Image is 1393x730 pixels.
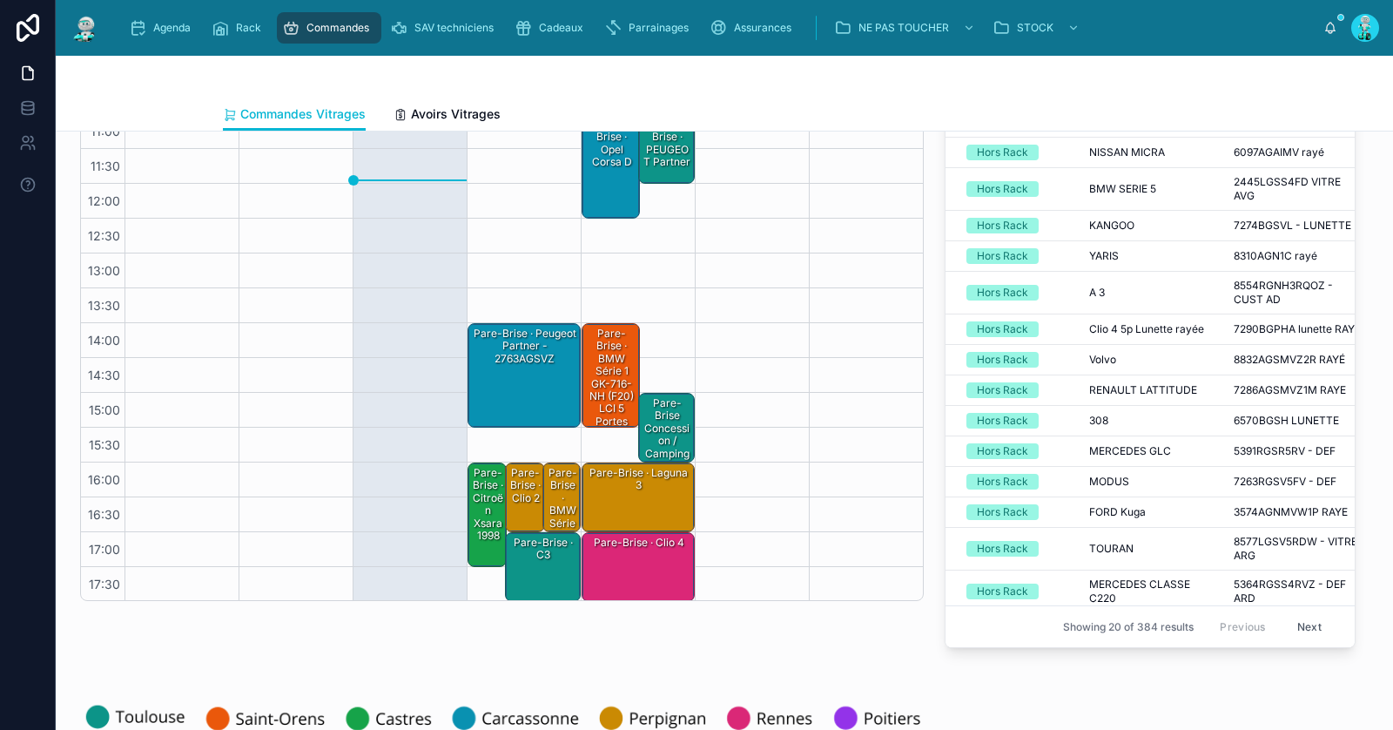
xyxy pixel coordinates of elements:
[1089,353,1116,367] span: Volvo
[582,324,640,427] div: Pare-Brise · BMW Série 1 GK-716-NH (F20) LCI 5 portes 118i 1.5 i 12V 136 cv Boîte auto
[1089,322,1213,336] a: Clio 4 5p Lunette rayée
[115,9,1323,47] div: scrollable content
[858,21,949,35] span: NE PAS TOUCHER
[1089,444,1171,458] span: MERCEDES GLC
[236,21,261,35] span: Rack
[966,145,1068,160] a: Hors Rack
[84,228,124,243] span: 12:30
[153,21,191,35] span: Agenda
[1234,249,1317,263] span: 8310AGN1C rayé
[1234,353,1363,367] a: 8832AGSMVZ2R RAYÉ
[1089,353,1213,367] a: Volvo
[223,98,366,132] a: Commandes Vitrages
[206,12,273,44] a: Rack
[966,285,1068,301] a: Hors Rack
[1234,219,1363,233] a: 7274BGSVL - LUNETTE
[84,507,124,522] span: 16:30
[1089,145,1165,159] span: NISSAN MICRA
[546,465,578,544] div: Pare-Brise · BMW série 1 f20
[471,465,505,544] div: Pare-Brise · Citroën Xsara 1998
[84,193,124,208] span: 12:00
[1234,444,1336,458] span: 5391RGSR5RV - DEF
[704,12,804,44] a: Assurances
[1234,414,1339,428] span: 6570BGSH LUNETTE
[1089,182,1156,196] span: BMW SERIE 5
[1089,182,1213,196] a: BMW SERIE 5
[468,324,580,427] div: Pare-Brise · Peugeot partner - 2763AGSVZ
[585,117,639,171] div: Pare-Brise · Opel corsa d
[394,98,501,133] a: Avoirs Vitrages
[977,584,1028,599] div: Hors Rack
[1285,613,1334,640] button: Next
[1089,249,1213,263] a: YARIS
[1234,353,1345,367] span: 8832AGSMVZ2R RAYÉ
[977,413,1028,429] div: Hors Rack
[1089,578,1213,605] span: MERCEDES CLASSE C220
[966,474,1068,490] a: Hors Rack
[1089,322,1204,336] span: Clio 4 5p Lunette rayée
[966,321,1068,337] a: Hors Rack
[977,248,1028,264] div: Hors Rack
[414,21,494,35] span: SAV techniciens
[966,504,1068,520] a: Hors Rack
[1089,383,1197,397] span: RENAULT LATTITUDE
[1234,322,1361,336] span: 7290BGPHA lunette RAYÉ
[582,463,694,531] div: Pare-Brise · laguna 3
[1234,505,1363,519] a: 3574AGNMVW1P RAYE
[1234,145,1324,159] span: 6097AGAIMV rayé
[1089,475,1129,489] span: MODUS
[84,577,124,591] span: 17:30
[977,218,1028,233] div: Hors Rack
[585,535,693,551] div: Pare-Brise · Clio 4
[86,159,124,173] span: 11:30
[1089,249,1119,263] span: YARIS
[1234,578,1363,605] span: 5364RGSS4RVZ - DEF ARD
[1089,145,1213,159] a: NISSAN MICRA
[84,368,124,382] span: 14:30
[966,541,1068,557] a: Hors Rack
[977,352,1028,368] div: Hors Rack
[1234,383,1346,397] span: 7286AGSMVZ1M RAYE
[1234,175,1363,203] a: 2445LGSS4FD VITRE AVG
[977,504,1028,520] div: Hors Rack
[70,14,101,42] img: App logo
[977,382,1028,398] div: Hors Rack
[1089,475,1213,489] a: MODUS
[84,437,124,452] span: 15:30
[1234,279,1363,307] span: 8554RGNH3RQOZ - CUST AD
[543,463,579,531] div: Pare-Brise · BMW série 1 f20
[639,115,694,183] div: Pare-Brise · PEUGEOT Partner
[1234,475,1336,489] span: 7263RGSV5FV - DEF
[585,326,639,480] div: Pare-Brise · BMW Série 1 GK-716-NH (F20) LCI 5 portes 118i 1.5 i 12V 136 cv Boîte auto
[1089,219,1134,233] span: KANGOO
[277,12,381,44] a: Commandes
[966,181,1068,197] a: Hors Rack
[642,395,693,550] div: Pare-Brise Concession / Camping Car / Camion · classe A - facturation phare : 1594,93
[599,12,701,44] a: Parrainages
[642,117,693,171] div: Pare-Brise · PEUGEOT Partner
[1234,219,1351,233] span: 7274BGSVL - LUNETTE
[1234,444,1363,458] a: 5391RGSR5RV - DEF
[1089,414,1108,428] span: 308
[1017,21,1053,35] span: STOCK
[977,443,1028,459] div: Hors Rack
[1234,322,1363,336] a: 7290BGPHA lunette RAYÉ
[1063,619,1194,633] span: Showing 20 of 384 results
[1234,505,1348,519] span: 3574AGNMVW1P RAYE
[506,533,580,601] div: Pare-Brise · C3
[124,12,203,44] a: Agenda
[1089,505,1213,519] a: FORD Kuga
[966,443,1068,459] a: Hors Rack
[84,333,124,348] span: 14:00
[1234,535,1363,563] span: 8577LGSV5RDW - VITRE ARG
[509,12,596,44] a: Cadeaux
[829,12,984,44] a: NE PAS TOUCHER
[1089,286,1105,300] span: A 3
[639,394,694,462] div: Pare-Brise Concession / Camping Car / Camion · classe A - facturation phare : 1594,93
[240,105,366,123] span: Commandes Vitrages
[84,542,124,557] span: 17:00
[306,21,369,35] span: Commandes
[966,413,1068,429] a: Hors Rack
[1234,249,1363,263] a: 8310AGN1C rayé
[966,218,1068,233] a: Hors Rack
